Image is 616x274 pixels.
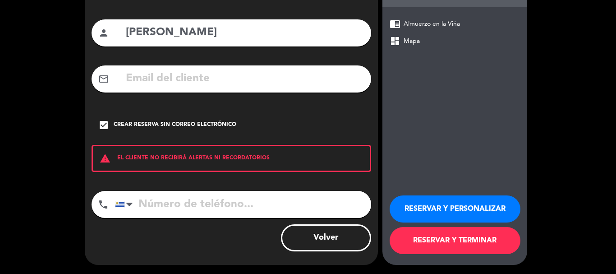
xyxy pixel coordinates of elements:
input: Nombre del cliente [125,23,364,42]
div: Uruguay: +598 [115,191,136,218]
span: dashboard [390,36,400,46]
span: Mapa [404,36,420,46]
i: check_box [98,120,109,130]
span: Almuerzo en la Viña [404,19,460,29]
div: Crear reserva sin correo electrónico [114,121,236,130]
span: chrome_reader_mode [390,19,400,29]
i: mail_outline [98,74,109,84]
input: Email del cliente [125,70,364,88]
button: RESERVAR Y PERSONALIZAR [390,195,520,223]
div: EL CLIENTE NO RECIBIRÁ ALERTAS NI RECORDATORIOS [92,145,371,172]
input: Número de teléfono... [115,191,371,218]
button: RESERVAR Y TERMINAR [390,227,520,254]
i: phone [98,199,109,210]
i: person [98,28,109,38]
button: Volver [281,224,371,251]
i: warning [93,153,117,164]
